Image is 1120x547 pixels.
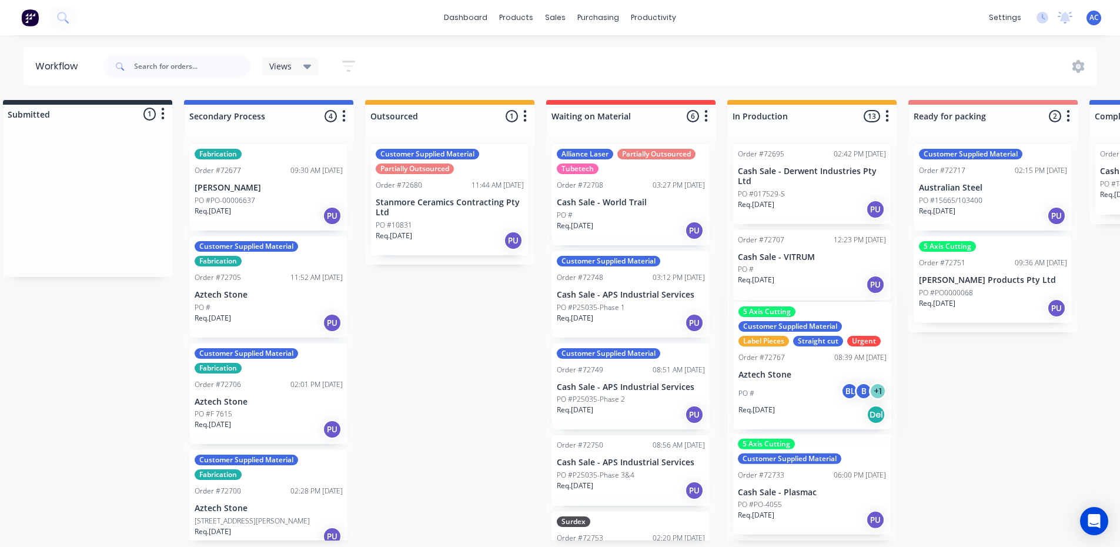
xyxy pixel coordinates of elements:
input: Enter column name… [914,110,1029,122]
span: 1 [506,110,518,122]
span: 13 [864,110,880,122]
div: settings [983,9,1027,26]
span: 6 [687,110,699,122]
span: AC [1089,12,1099,23]
div: products [493,9,539,26]
span: Views [269,60,292,72]
a: dashboard [438,9,493,26]
input: Enter column name… [370,110,486,122]
span: 2 [1049,110,1061,122]
input: Enter column name… [189,110,305,122]
input: Search for orders... [134,55,250,78]
img: Factory [21,9,39,26]
div: Submitted [5,108,50,121]
div: productivity [625,9,682,26]
span: 4 [325,110,337,122]
span: 1 [143,108,156,120]
input: Enter column name… [733,110,848,122]
div: purchasing [571,9,625,26]
div: sales [539,9,571,26]
div: Open Intercom Messenger [1080,507,1108,535]
input: Enter column name… [551,110,667,122]
div: Workflow [35,59,83,74]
